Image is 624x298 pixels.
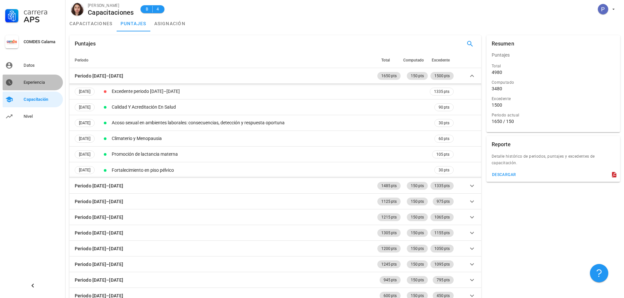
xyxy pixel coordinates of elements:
div: Puntajes [486,47,620,63]
span: 150 pts [411,260,424,268]
span: [DATE] [79,119,90,127]
span: 1500 pts [434,72,450,80]
span: 1335 pts [434,88,449,95]
span: [DATE] [79,104,90,111]
span: 150 pts [411,245,424,253]
span: 150 pts [411,276,424,284]
div: Periodo [DATE]–[DATE] [75,72,123,79]
div: Periodo [DATE]–[DATE] [75,261,123,268]
span: 30 pts [439,167,449,173]
span: 150 pts [411,213,424,221]
div: Periodo [DATE]–[DATE] [75,229,123,237]
div: Datos [24,63,60,68]
button: descargar [489,170,519,179]
div: avatar [598,4,608,14]
div: Resumen [492,35,514,52]
td: Climaterio y Menopausia [110,131,428,147]
a: capacitaciones [66,16,117,31]
div: Periodo [DATE]–[DATE] [75,198,123,205]
span: 795 pts [437,276,450,284]
span: 1650 pts [381,72,397,80]
div: Nivel [24,114,60,119]
div: 1650 / 150 [492,118,615,124]
span: 105 pts [436,151,449,158]
span: 1155 pts [434,229,450,237]
div: 4980 [492,69,502,75]
div: Periodo [DATE]–[DATE] [75,276,123,284]
div: Total [492,63,615,69]
div: avatar [71,3,84,16]
div: APS [24,16,60,24]
td: Promoción de lactancia materna [110,147,428,162]
span: 150 pts [411,72,424,80]
td: Excedente periodo [DATE]–[DATE] [110,84,428,99]
div: Carrera [24,8,60,16]
td: Calidad Y Acreditación En Salud [110,99,428,115]
span: [DATE] [79,135,90,142]
a: Datos [3,58,63,73]
div: Puntajes [75,35,96,52]
div: Excedente [492,96,615,102]
div: 1500 [492,102,502,108]
span: Excedente [432,58,450,62]
div: Detalle histórico de periodos, puntajes y excedentes de capacitación. [486,153,620,170]
a: asignación [150,16,190,31]
th: Periodo [69,52,376,68]
th: Computado [402,52,429,68]
span: 150 pts [411,198,424,205]
div: Reporte [492,136,511,153]
a: Experiencia [3,75,63,90]
div: Periodo [DATE]–[DATE] [75,245,123,252]
th: Total [376,52,402,68]
div: Periodo actual [492,112,615,118]
th: Excedente [429,52,455,68]
span: 1215 pts [381,213,397,221]
span: 1335 pts [434,182,450,190]
div: COMDES Calama [24,39,60,44]
td: Acoso sexual en ambientes laborales: consecuencias, detección y respuesta oportuna [110,115,428,131]
span: 1065 pts [434,213,450,221]
div: Periodo [DATE]–[DATE] [75,182,123,189]
span: 1050 pts [434,245,450,253]
div: Experiencia [24,80,60,85]
span: 150 pts [411,182,424,190]
a: Capacitación [3,92,63,107]
span: [DATE] [79,167,90,174]
div: [PERSON_NAME] [88,2,134,9]
a: puntajes [117,16,150,31]
span: 1485 pts [381,182,397,190]
span: Periodo [75,58,88,62]
span: 150 pts [411,229,424,237]
span: 945 pts [384,276,397,284]
div: Periodo [DATE]–[DATE] [75,214,123,221]
span: 1095 pts [434,260,450,268]
span: 1200 pts [381,245,397,253]
td: Fortalecimiento en piso pélvico [110,162,428,178]
span: 1125 pts [381,198,397,205]
div: Capacitación [24,97,60,102]
span: 1305 pts [381,229,397,237]
span: Total [381,58,390,62]
span: [DATE] [79,88,90,95]
span: 975 pts [437,198,450,205]
span: 1245 pts [381,260,397,268]
span: 60 pts [439,135,449,142]
span: 90 pts [439,104,449,111]
a: Nivel [3,109,63,124]
span: 4 [155,6,161,12]
div: Computado [492,79,615,86]
div: descargar [492,172,516,177]
span: [DATE] [79,151,90,158]
div: 3480 [492,86,502,92]
div: Capacitaciones [88,9,134,16]
span: 30 pts [439,120,449,126]
span: Computado [403,58,424,62]
span: B [144,6,150,12]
